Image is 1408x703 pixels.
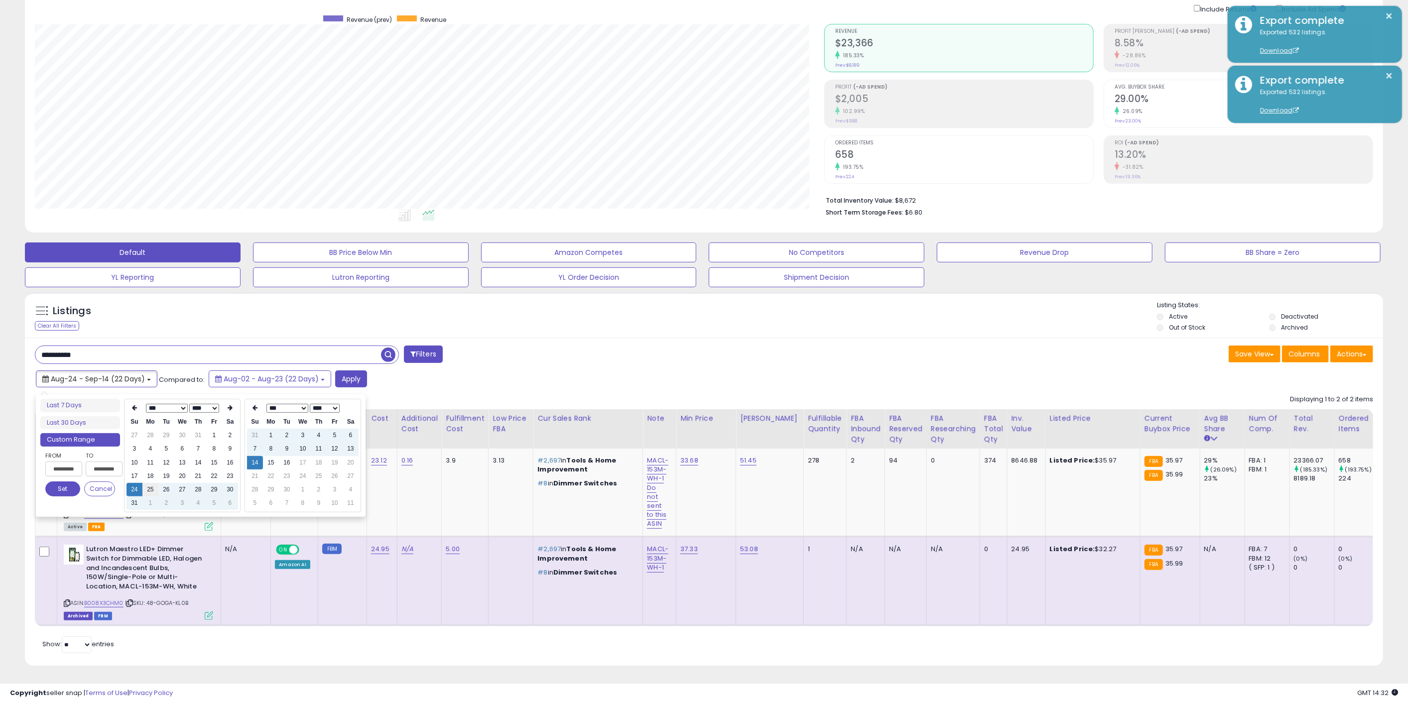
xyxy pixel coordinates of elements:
button: Cancel [84,481,115,496]
td: 10 [295,442,311,456]
div: 1 [808,545,839,554]
td: 4 [311,429,327,442]
label: Archived [1281,323,1308,332]
span: Ordered Items [835,140,1093,146]
small: (0%) [1294,555,1308,563]
td: 31 [247,429,263,442]
b: Listed Price: [1050,544,1095,554]
td: 28 [190,483,206,496]
a: B008X3CHM0 [84,599,124,607]
button: Lutron Reporting [253,267,469,287]
div: Cur Sales Rank [537,413,639,424]
span: OFF [298,546,314,554]
td: 26 [327,469,343,483]
small: Prev: $988 [835,118,857,124]
td: 30 [222,483,238,496]
a: 37.33 [680,544,698,554]
td: 1 [142,496,158,510]
button: Shipment Decision [709,267,924,287]
a: 51.45 [740,456,757,466]
th: Fr [327,415,343,429]
button: Default [25,242,241,262]
a: 53.08 [740,544,758,554]
div: Displaying 1 to 2 of 2 items [1290,395,1373,404]
div: Export complete [1253,13,1395,28]
th: Mo [142,415,158,429]
small: 193.75% [840,163,864,171]
div: ASIN: [64,456,213,530]
div: Exported 532 listings. [1253,28,1395,56]
span: Compared to: [159,375,205,384]
div: N/A [225,545,263,554]
span: Profit [PERSON_NAME] [1115,29,1373,34]
h2: 8.58% [1115,37,1373,51]
span: 35.97 [1165,544,1183,554]
td: 28 [247,483,263,496]
div: 0 [931,456,972,465]
div: Additional Cost [401,413,438,434]
td: 29 [206,483,222,496]
td: 12 [327,442,343,456]
span: 35.99 [1165,559,1183,568]
td: 23 [222,469,238,483]
td: 6 [263,496,279,510]
div: ( SFP: 1 ) [1249,563,1282,572]
span: Aug-24 - Sep-14 (22 Days) [51,374,145,384]
th: Sa [343,415,359,429]
span: Revenue [835,29,1093,34]
td: 22 [206,469,222,483]
div: $32.27 [1050,545,1133,554]
div: N/A [889,545,919,554]
th: Th [190,415,206,429]
li: $8,672 [826,194,1366,206]
small: 26.09% [1119,108,1143,115]
div: 0 [1339,545,1379,554]
a: 33.68 [680,456,698,466]
td: 18 [311,456,327,469]
td: 7 [190,442,206,456]
div: 278 [808,456,839,465]
td: 2 [279,429,295,442]
button: Columns [1282,346,1329,362]
th: Su [127,415,142,429]
span: Listings that have been deleted from Seller Central [64,612,93,620]
span: Columns [1288,349,1320,359]
a: N/A [401,544,413,554]
td: 10 [327,496,343,510]
td: 27 [127,429,142,442]
td: 27 [174,483,190,496]
td: 8 [206,442,222,456]
div: Include Returns [1186,3,1269,14]
div: seller snap | | [10,689,173,698]
td: 4 [343,483,359,496]
a: 0.16 [401,456,413,466]
th: Tu [279,415,295,429]
small: Prev: 224 [835,174,854,180]
b: (-Ad Spend) [853,83,888,91]
img: 41hY5EjU25L._SL40_.jpg [64,545,84,565]
div: Num of Comp. [1249,413,1285,434]
button: YL Reporting [25,267,241,287]
a: MACL-153M-WH-1 [647,544,668,572]
p: in [537,545,635,563]
td: 27 [343,469,359,483]
td: 2 [222,429,238,442]
td: 18 [142,469,158,483]
th: Fr [206,415,222,429]
span: Revenue (prev) [347,15,392,24]
h2: 29.00% [1115,93,1373,107]
td: 31 [190,429,206,442]
th: Th [311,415,327,429]
button: No Competitors [709,242,924,262]
td: 9 [279,442,295,456]
h2: $23,366 [835,37,1093,51]
div: Current Buybox Price [1145,413,1196,434]
div: 658 [1339,456,1379,465]
button: × [1386,70,1394,82]
span: Tools & Home Improvement [537,544,616,563]
span: 35.99 [1165,469,1183,479]
div: N/A [851,545,877,554]
span: | SKU: UL-8QM3-AMXP [125,510,191,518]
div: FBA Reserved Qty [889,413,922,445]
td: 17 [295,456,311,469]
